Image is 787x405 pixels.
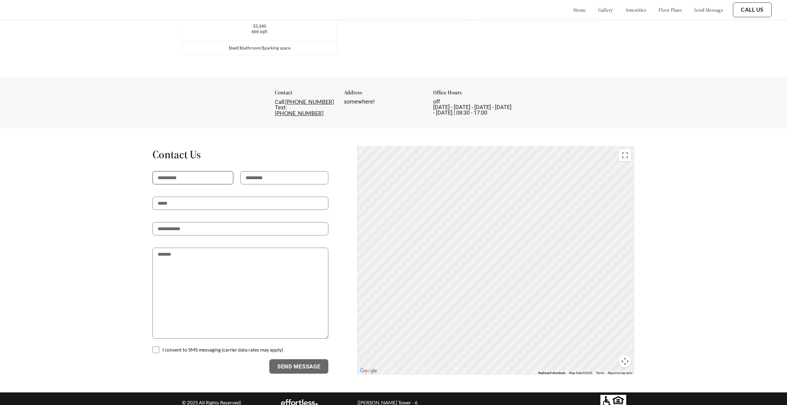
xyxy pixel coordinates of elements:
span: [DATE] - [DATE] - [DATE] - [DATE] - [DATE] | 08:30 - 17:00 [433,104,512,116]
div: Address [344,90,423,99]
a: Terms (opens in new tab) [596,371,604,375]
a: [PHONE_NUMBER] [285,98,334,105]
div: Office Hours [433,90,512,99]
button: Keyboard shortcuts [538,371,565,375]
h1: Contact Us [152,147,328,161]
span: 666 sqft [251,29,267,34]
span: $3,340 [253,24,266,29]
a: send message [694,7,723,13]
img: Google [358,367,379,375]
div: somewhere! [344,99,423,104]
a: Call Us [741,6,764,13]
a: Report a map error [608,371,632,375]
button: Toggle fullscreen view [619,149,631,161]
span: Call: [275,99,285,105]
button: Call Us [733,2,772,17]
a: gallery [598,7,613,13]
a: amenities [625,7,647,13]
span: Text: [275,104,287,111]
span: 1 [262,45,264,50]
div: off [433,99,512,116]
a: [PHONE_NUMBER] [275,110,323,116]
a: Open this area in Google Maps (opens a new window) [358,367,379,375]
div: bed | bathroom | parking space [182,45,336,51]
button: Map camera controls [619,355,631,368]
span: 1 [239,45,242,50]
a: floor plans [658,7,682,13]
button: Send Message [269,359,329,374]
span: 1 [228,45,231,50]
a: home [573,7,586,13]
span: Map Data ©2025 [569,371,592,375]
div: Contact [275,90,334,99]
